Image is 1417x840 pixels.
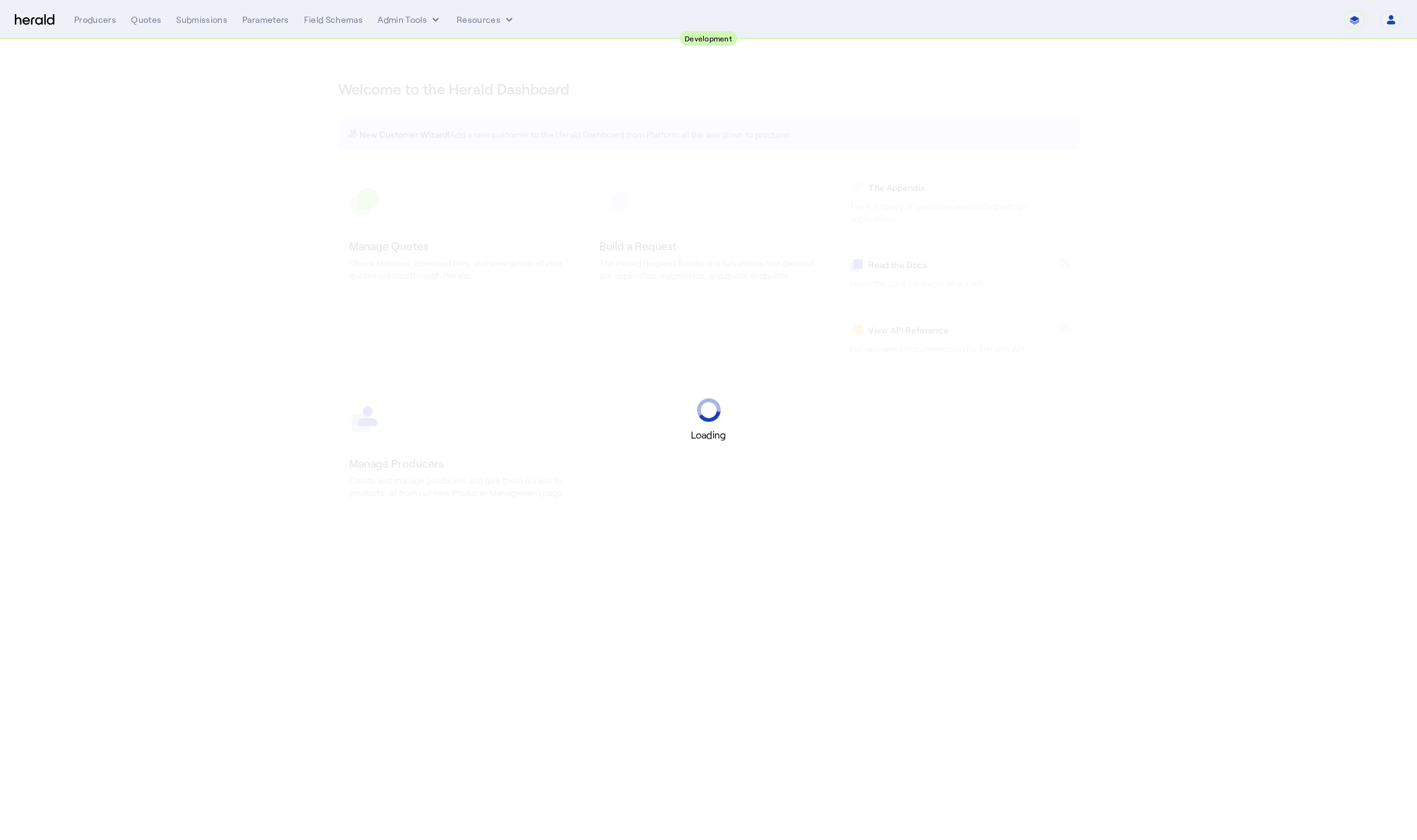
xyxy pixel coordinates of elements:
button: Resources dropdown menu [457,14,515,26]
div: Submissions [176,14,227,26]
button: internal dropdown menu [378,14,442,26]
img: Herald Logo [15,14,54,26]
div: Parameters [242,14,289,26]
div: Producers [74,14,116,26]
div: Development [680,31,737,46]
div: Field Schemas [304,14,363,26]
div: Quotes [131,14,161,26]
